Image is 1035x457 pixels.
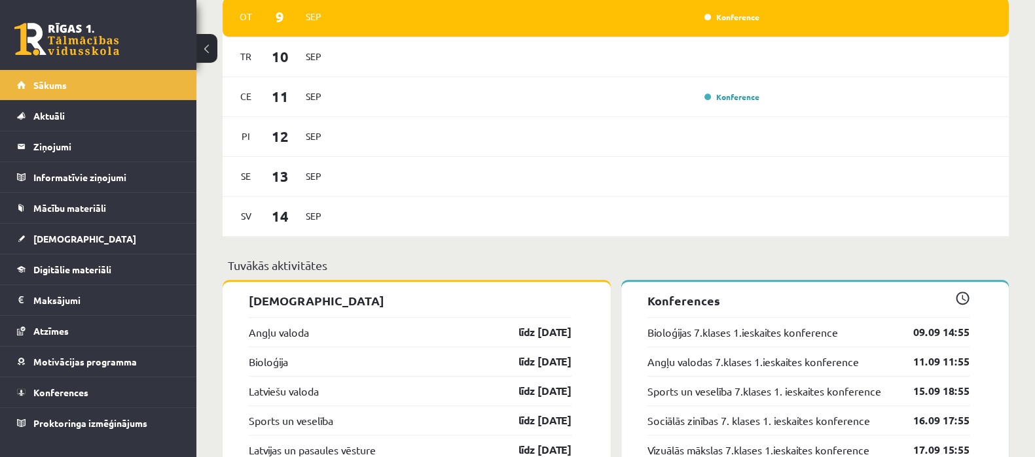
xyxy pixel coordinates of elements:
[232,126,260,146] span: Pi
[260,86,300,107] span: 11
[17,101,180,131] a: Aktuāli
[33,386,88,398] span: Konferences
[232,166,260,186] span: Se
[260,126,300,147] span: 12
[704,92,759,102] a: Konference
[249,354,288,369] a: Bioloģija
[496,354,572,369] a: līdz [DATE]
[33,131,180,161] legend: Ziņojumi
[300,166,327,186] span: Sep
[17,316,180,346] a: Atzīmes
[704,12,759,22] a: Konference
[300,126,327,146] span: Sep
[647,413,870,428] a: Sociālās zinības 7. klases 1. ieskaites konference
[232,46,260,67] span: Tr
[33,233,136,245] span: [DEMOGRAPHIC_DATA]
[300,7,327,27] span: Sep
[17,224,180,254] a: [DEMOGRAPHIC_DATA]
[33,356,137,367] span: Motivācijas programma
[33,110,65,122] span: Aktuāli
[33,285,180,315] legend: Maksājumi
[894,383,970,399] a: 15.09 18:55
[17,70,180,100] a: Sākums
[17,377,180,407] a: Konferences
[647,324,838,340] a: Bioloģijas 7.klases 1.ieskaites konference
[894,413,970,428] a: 16.09 17:55
[17,131,180,161] a: Ziņojumi
[33,162,180,192] legend: Informatīvie ziņojumi
[17,347,180,377] a: Motivācijas programma
[232,7,260,27] span: Ot
[17,193,180,223] a: Mācību materiāli
[228,256,1004,274] p: Tuvākās aktivitātes
[260,165,300,187] span: 13
[260,46,300,67] span: 10
[647,292,970,309] p: Konferences
[300,46,327,67] span: Sep
[300,206,327,226] span: Sep
[232,86,260,107] span: Ce
[249,413,333,428] a: Sports un veselība
[260,6,300,27] span: 9
[14,23,119,56] a: Rīgas 1. Tālmācības vidusskola
[17,162,180,192] a: Informatīvie ziņojumi
[249,324,309,340] a: Angļu valoda
[33,325,69,337] span: Atzīmes
[260,205,300,227] span: 14
[33,202,106,214] span: Mācību materiāli
[647,354,859,369] a: Angļu valodas 7.klases 1.ieskaites konference
[249,292,572,309] p: [DEMOGRAPHIC_DATA]
[647,383,881,399] a: Sports un veselība 7.klases 1. ieskaites konference
[496,413,572,428] a: līdz [DATE]
[33,417,147,429] span: Proktoringa izmēģinājums
[17,285,180,315] a: Maksājumi
[17,254,180,284] a: Digitālie materiāli
[894,354,970,369] a: 11.09 11:55
[17,408,180,438] a: Proktoringa izmēģinājums
[894,324,970,340] a: 09.09 14:55
[496,383,572,399] a: līdz [DATE]
[300,86,327,107] span: Sep
[496,324,572,340] a: līdz [DATE]
[232,206,260,226] span: Sv
[33,79,67,91] span: Sākums
[249,383,319,399] a: Latviešu valoda
[33,263,111,275] span: Digitālie materiāli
